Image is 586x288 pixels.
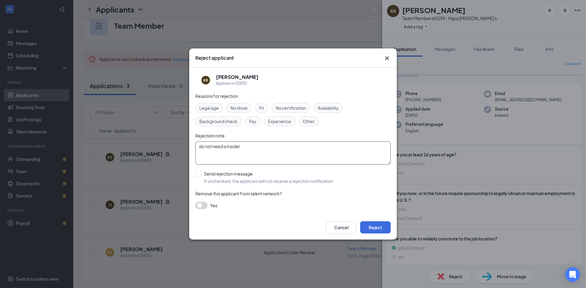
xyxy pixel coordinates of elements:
textarea: do not need a insider [195,141,391,165]
button: Reject [360,221,391,233]
h5: [PERSON_NAME] [216,74,259,80]
span: No show [230,105,248,111]
span: Reasons for rejection [195,93,238,99]
span: Experience [268,118,291,125]
button: Close [383,55,391,62]
span: Fit [259,105,264,111]
div: KR [203,78,208,83]
span: Remove this applicant from talent network? [195,191,282,196]
span: Availability [318,105,339,111]
span: Legal age [199,105,219,111]
div: Applied on [DATE] [216,80,259,87]
span: Background check [199,118,237,125]
h3: Reject applicant [195,55,234,61]
span: Rejection note [195,133,225,138]
button: Cancel [326,221,356,233]
span: No certification [276,105,306,111]
div: Open Intercom Messenger [565,267,580,282]
span: Yes [210,202,217,209]
span: Pay [249,118,256,125]
svg: Cross [383,55,391,62]
span: Other [303,118,315,125]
